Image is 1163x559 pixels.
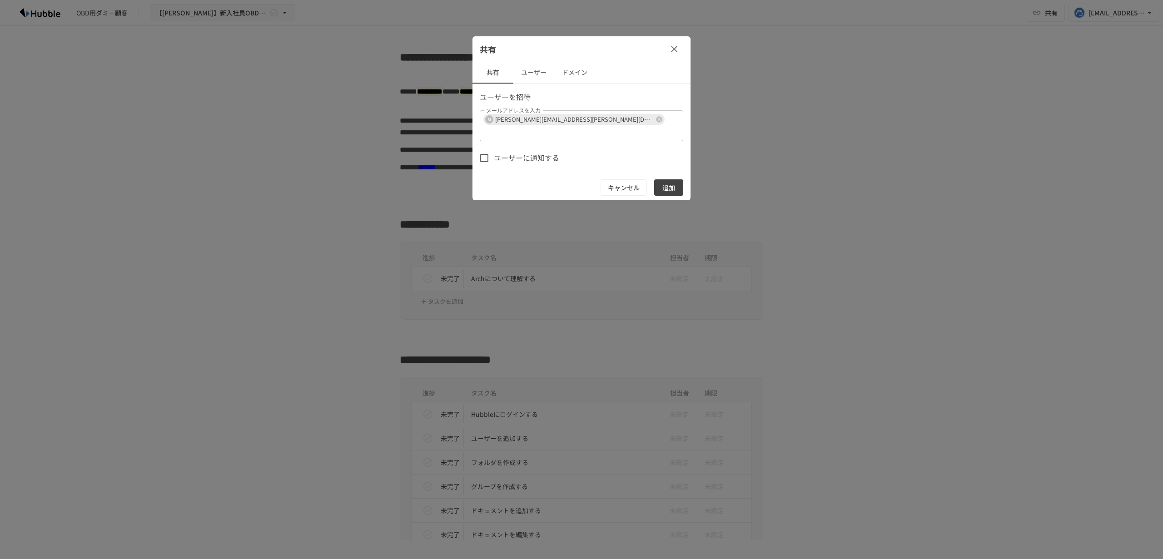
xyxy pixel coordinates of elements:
span: ユーザーに通知する [494,152,559,164]
button: ユーザー [513,62,554,84]
button: 共有 [472,62,513,84]
label: メールアドレスを入力 [486,106,541,114]
span: [PERSON_NAME][EMAIL_ADDRESS][PERSON_NAME][DOMAIN_NAME] [492,114,657,124]
button: 追加 [654,179,683,196]
div: M [485,115,493,124]
p: ユーザーを招待 [480,91,683,103]
div: M[PERSON_NAME][EMAIL_ADDRESS][PERSON_NAME][DOMAIN_NAME] [483,114,665,125]
button: キャンセル [601,179,647,196]
div: 共有 [472,36,691,62]
button: ドメイン [554,62,595,84]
